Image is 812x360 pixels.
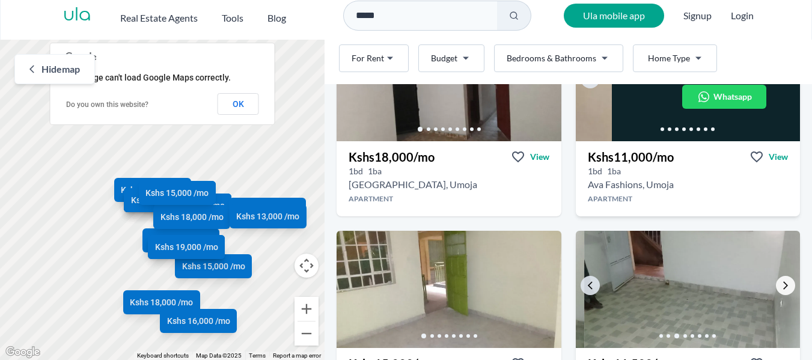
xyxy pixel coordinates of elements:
[682,85,766,109] a: Whatsapp
[633,44,717,72] button: Home Type
[236,210,299,222] span: Kshs 13,000 /mo
[352,52,384,64] span: For Rent
[154,204,231,228] a: Kshs 18,000 /mo
[229,197,306,221] a: Kshs 13,000 /mo
[581,276,600,295] a: Go to the previous property image
[769,151,788,163] span: View
[123,290,200,314] a: Kshs 18,000 /mo
[337,231,561,348] img: 1 bedroom Apartment for rent - Kshs 15,000/mo - in Umoja Blessed Cereals & Fruits, Nairobi, Kenya...
[175,254,252,278] a: Kshs 15,000 /mo
[63,5,91,26] a: ula
[683,4,712,28] span: Signup
[120,6,198,25] button: Real Estate Agents
[182,260,245,272] span: Kshs 15,000 /mo
[431,52,457,64] span: Budget
[588,148,674,165] h3: Kshs 11,000 /mo
[222,6,243,25] button: Tools
[145,187,209,199] span: Kshs 15,000 /mo
[349,165,363,177] h5: 1 bedrooms
[776,276,795,295] a: Go to the next property image
[167,315,230,327] span: Kshs 16,000 /mo
[160,210,224,222] span: Kshs 18,000 /mo
[584,231,808,348] img: 1 bedroom Apartment for rent - Kshs 11,500/mo - in Umoja around Joja Footwear, Mtindwa Road, Nair...
[230,204,307,228] a: Kshs 13,000 /mo
[120,11,198,25] h2: Real Estate Agents
[368,165,382,177] h5: 1 bathrooms
[66,100,148,109] a: Do you own this website?
[418,44,484,72] button: Budget
[121,184,185,196] span: Kshs 11,000 /mo
[218,93,259,115] button: OK
[222,11,243,25] h2: Tools
[137,352,189,360] button: Keyboard shortcuts
[249,352,266,359] a: Terms (opens in new tab)
[337,141,561,216] a: Kshs18,000/moViewView property in detail1bd 1ba [GEOGRAPHIC_DATA], UmojaApartment
[295,322,319,346] button: Zoom out
[588,177,674,192] h2: 1 bedroom Apartment for rent in Umoja - Kshs 11,000/mo -Ava Fashions, Nairobi, Kenya, Nairobi county
[648,52,690,64] span: Home Type
[139,181,216,205] a: Kshs 15,000 /mo
[295,297,319,321] button: Zoom in
[576,194,800,204] h4: Apartment
[576,141,800,216] a: Kshs11,000/moViewView property in detail1bd 1ba Ava Fashions, UmojaApartment
[131,194,194,206] span: Kshs 25,000 /mo
[130,296,193,308] span: Kshs 18,000 /mo
[267,6,286,25] a: Blog
[267,11,286,25] h2: Blog
[41,62,80,76] span: Hide map
[160,309,237,333] a: Kshs 16,000 /mo
[713,91,752,103] span: Whatsapp
[507,52,596,64] span: Bedrooms & Bathrooms
[148,235,225,259] a: Kshs 19,000 /mo
[155,241,218,253] span: Kshs 19,000 /mo
[3,344,43,360] a: Open this area in Google Maps (opens a new window)
[273,352,321,359] a: Report a map error
[349,148,435,165] h3: Kshs 18,000 /mo
[120,6,310,25] nav: Main
[295,254,319,278] button: Map camera controls
[339,44,409,72] button: For Rent
[196,352,242,359] span: Map Data ©2025
[494,44,623,72] button: Bedrooms & Bathrooms
[530,151,549,163] span: View
[564,4,664,28] a: Ula mobile app
[337,194,561,204] h4: Apartment
[588,165,602,177] h5: 1 bedrooms
[349,177,477,192] h2: 1 bedroom Apartment for rent in Umoja - Kshs 18,000/mo -Pm Barber Shop, Nairobi, Kenya, Nairobi c...
[236,203,299,215] span: Kshs 13,000 /mo
[607,165,621,177] h5: 1 bathrooms
[142,228,219,252] a: Kshs 14,500 /mo
[66,73,231,82] span: This page can't load Google Maps correctly.
[124,188,201,212] a: Kshs 25,000 /mo
[114,178,191,202] a: Kshs 11,000 /mo
[731,8,754,23] button: Login
[3,344,43,360] img: Google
